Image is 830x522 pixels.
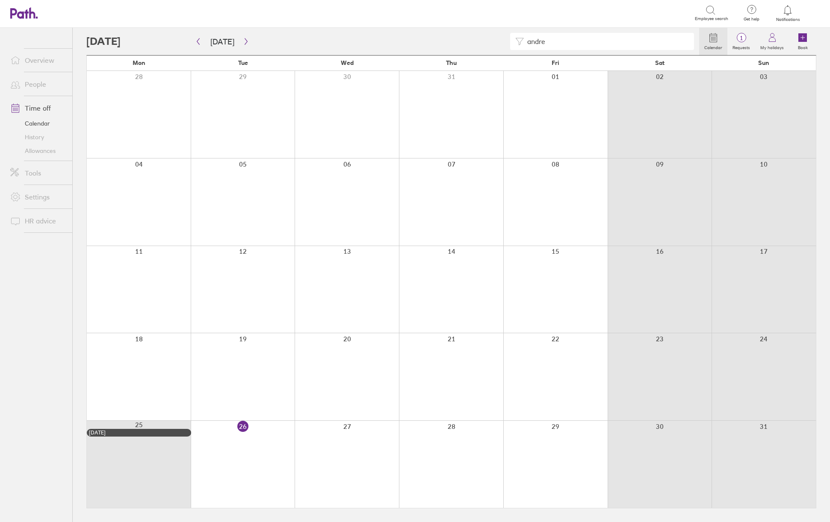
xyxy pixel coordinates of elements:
[133,59,145,66] span: Mon
[727,43,755,50] label: Requests
[727,28,755,55] a: 1Requests
[3,52,72,69] a: Overview
[3,144,72,158] a: Allowances
[755,43,789,50] label: My holidays
[341,59,354,66] span: Wed
[3,188,72,205] a: Settings
[3,164,72,182] a: Tools
[238,59,248,66] span: Tue
[727,35,755,41] span: 1
[3,117,72,130] a: Calendar
[774,4,802,22] a: Notifications
[793,43,813,50] label: Book
[552,59,559,66] span: Fri
[96,9,118,17] div: Search
[789,28,816,55] a: Book
[204,35,241,49] button: [DATE]
[738,17,765,22] span: Get help
[3,76,72,93] a: People
[699,28,727,55] a: Calendar
[699,43,727,50] label: Calendar
[774,17,802,22] span: Notifications
[89,430,189,436] div: [DATE]
[755,28,789,55] a: My holidays
[655,59,665,66] span: Sat
[3,100,72,117] a: Time off
[524,33,689,50] input: Filter by employee
[3,130,72,144] a: History
[695,16,728,21] span: Employee search
[3,212,72,229] a: HR advice
[446,59,457,66] span: Thu
[758,59,769,66] span: Sun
